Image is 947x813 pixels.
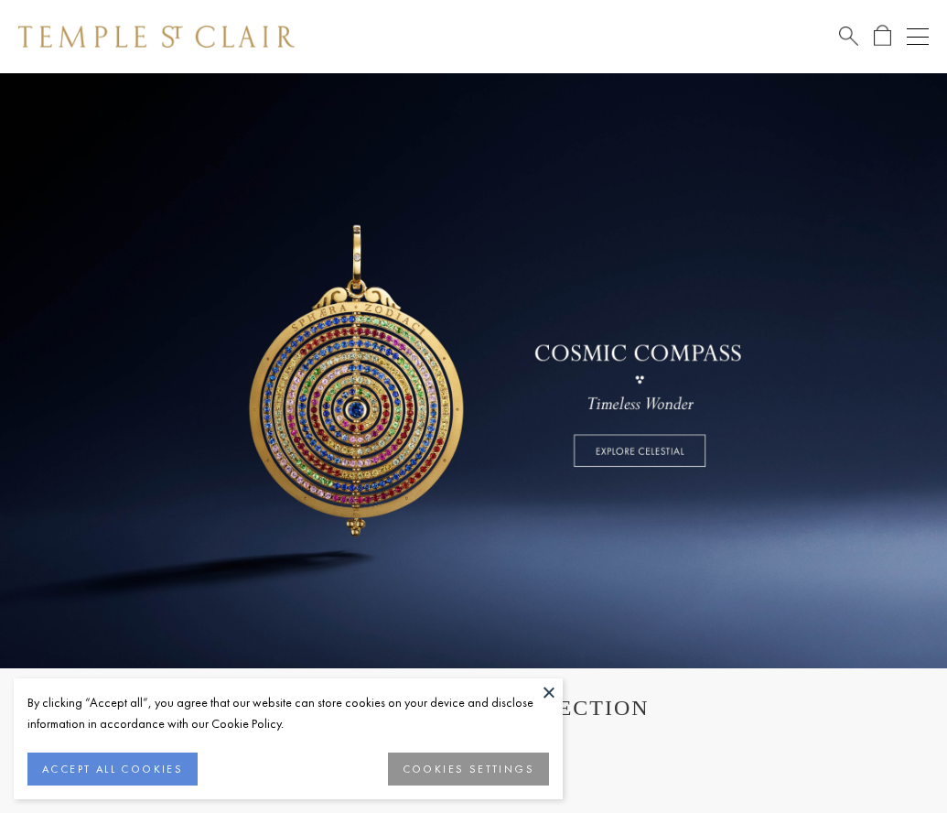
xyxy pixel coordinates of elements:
a: Search [839,25,858,48]
img: Temple St. Clair [18,26,295,48]
div: By clicking “Accept all”, you agree that our website can store cookies on your device and disclos... [27,692,549,734]
button: ACCEPT ALL COOKIES [27,753,198,786]
a: Open Shopping Bag [874,25,891,48]
button: Open navigation [907,26,929,48]
button: COOKIES SETTINGS [388,753,549,786]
